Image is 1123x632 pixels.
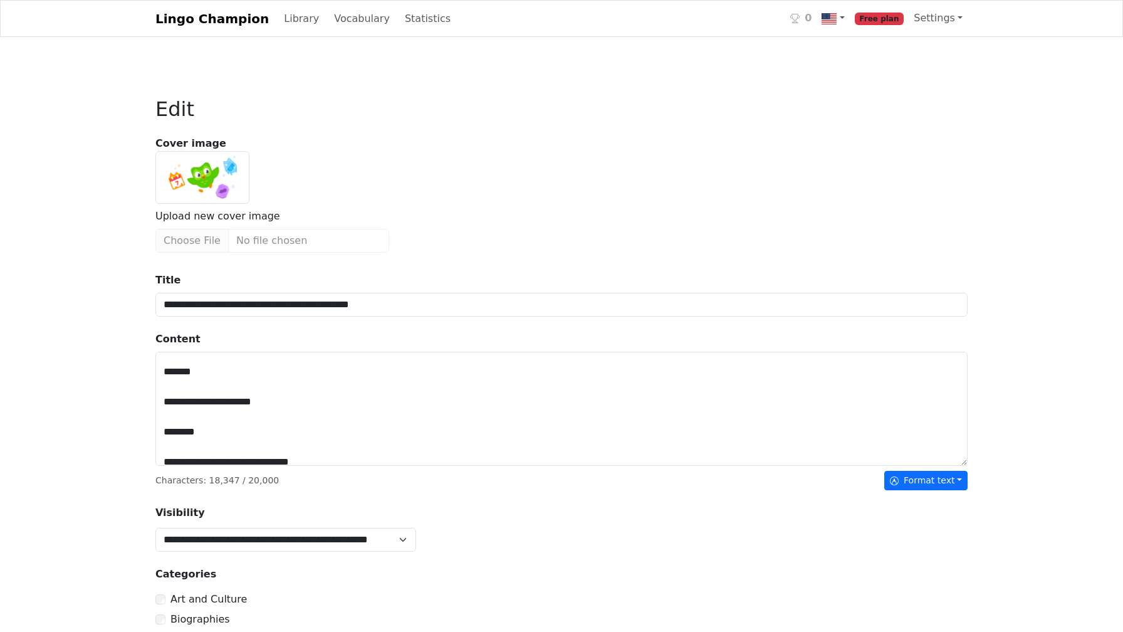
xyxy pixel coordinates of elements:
img: Cover [155,151,249,204]
a: Free plan [850,6,909,31]
label: Upload new cover image [155,209,280,224]
strong: Visibility [155,507,205,519]
span: Free plan [855,13,904,25]
span: 0 [805,11,812,26]
a: Library [279,6,324,31]
a: 0 [785,6,817,31]
a: Lingo Champion [155,6,269,31]
a: Vocabulary [329,6,395,31]
a: Statistics [400,6,456,31]
img: us.svg [822,11,837,26]
a: Settings [909,6,968,31]
strong: Title [155,274,180,286]
strong: Content [155,332,201,347]
button: Format text [884,471,968,490]
h2: Edit [155,97,968,121]
span: 18,347 [209,475,240,485]
strong: Categories [155,568,216,580]
p: Characters : / 20,000 [155,474,279,487]
strong: Cover image [148,136,975,151]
